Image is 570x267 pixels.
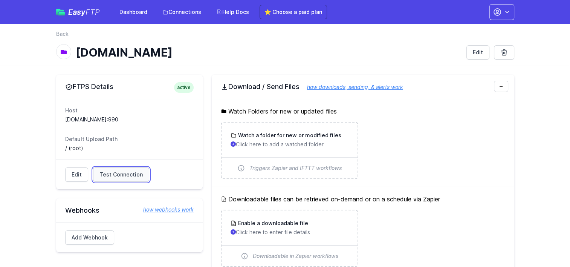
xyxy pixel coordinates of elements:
[99,171,143,178] span: Test Connection
[115,5,152,19] a: Dashboard
[253,252,339,260] span: Downloadable in Zapier workflows
[237,219,308,227] h3: Enable a downloadable file
[68,8,100,16] span: Easy
[136,206,194,213] a: how webhooks work
[221,107,505,116] h5: Watch Folders for new or updated files
[174,82,194,93] span: active
[221,195,505,204] h5: Downloadable files can be retrieved on-demand or on a schedule via Zapier
[231,141,348,148] p: Click here to add a watched folder
[65,135,194,143] dt: Default Upload Path
[56,30,514,42] nav: Breadcrumb
[237,132,341,139] h3: Watch a folder for new or modified files
[65,107,194,114] dt: Host
[65,167,88,182] a: Edit
[222,210,358,266] a: Enable a downloadable file Click here to enter file details Downloadable in Zapier workflows
[158,5,206,19] a: Connections
[466,45,489,60] a: Edit
[86,8,100,17] span: FTP
[221,82,505,91] h2: Download / Send Files
[65,230,114,245] a: Add Webhook
[300,84,403,90] a: how downloads, sending, & alerts work
[65,144,194,152] dd: / (root)
[249,164,342,172] span: Triggers Zapier and IFTTT workflows
[56,30,69,38] a: Back
[65,206,194,215] h2: Webhooks
[93,167,149,182] a: Test Connection
[76,46,460,59] h1: [DOMAIN_NAME]
[56,8,100,16] a: EasyFTP
[231,229,348,236] p: Click here to enter file details
[65,82,194,91] h2: FTPS Details
[212,5,254,19] a: Help Docs
[65,116,194,123] dd: [DOMAIN_NAME]:990
[260,5,327,19] a: ⭐ Choose a paid plan
[56,9,65,15] img: easyftp_logo.png
[222,123,358,178] a: Watch a folder for new or modified files Click here to add a watched folder Triggers Zapier and I...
